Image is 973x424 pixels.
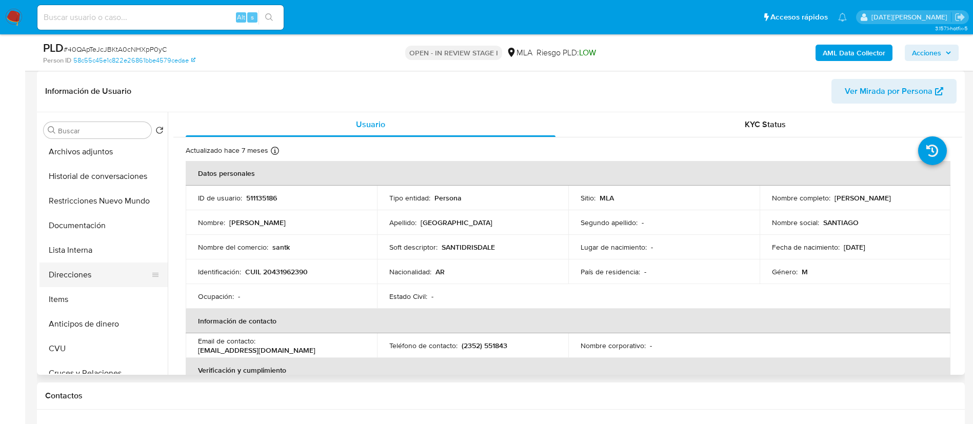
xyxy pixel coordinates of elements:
h1: Información de Usuario [45,86,131,96]
b: AML Data Collector [823,45,885,61]
p: Fecha de nacimiento : [772,243,840,252]
p: Ocupación : [198,292,234,301]
button: Volver al orden por defecto [155,126,164,137]
p: [GEOGRAPHIC_DATA] [421,218,492,227]
th: Verificación y cumplimiento [186,358,950,382]
button: Cruces y Relaciones [39,361,168,386]
div: MLA [506,47,532,58]
th: Datos personales [186,161,950,186]
p: Lugar de nacimiento : [581,243,647,252]
button: Ver Mirada por Persona [831,79,957,104]
p: - [238,292,240,301]
p: Actualizado hace 7 meses [186,146,268,155]
button: Items [39,287,168,312]
input: Buscar [58,126,147,135]
button: AML Data Collector [816,45,892,61]
span: Acciones [912,45,941,61]
span: Riesgo PLD: [537,47,596,58]
b: Person ID [43,56,71,65]
span: Ver Mirada por Persona [845,79,932,104]
p: Persona [434,193,462,203]
a: Notificaciones [838,13,847,22]
p: Nombre social : [772,218,819,227]
button: CVU [39,336,168,361]
p: - [644,267,646,276]
p: Nacionalidad : [389,267,431,276]
p: SANTIAGO [823,218,859,227]
p: Estado Civil : [389,292,427,301]
p: Identificación : [198,267,241,276]
p: lucia.neglia@mercadolibre.com [871,12,951,22]
p: [DATE] [844,243,865,252]
p: OPEN - IN REVIEW STAGE I [405,46,502,60]
p: M [802,267,808,276]
p: ID de usuario : [198,193,242,203]
h1: Contactos [45,391,957,401]
button: Acciones [905,45,959,61]
p: Tipo entidad : [389,193,430,203]
p: SANTIDRISDALE [442,243,495,252]
span: s [251,12,254,22]
p: Nombre : [198,218,225,227]
p: Nombre completo : [772,193,830,203]
th: Información de contacto [186,309,950,333]
p: [PERSON_NAME] [835,193,891,203]
input: Buscar usuario o caso... [37,11,284,24]
p: Sitio : [581,193,595,203]
p: Nombre del comercio : [198,243,268,252]
button: Buscar [48,126,56,134]
button: Documentación [39,213,168,238]
p: País de residencia : [581,267,640,276]
p: (2352) 551843 [462,341,507,350]
span: LOW [579,47,596,58]
a: Salir [955,12,965,23]
p: - [650,341,652,350]
span: KYC Status [745,118,786,130]
span: Accesos rápidos [770,12,828,23]
p: Segundo apellido : [581,218,638,227]
span: Alt [237,12,245,22]
button: search-icon [259,10,280,25]
p: CUIL 20431962390 [245,267,308,276]
p: Soft descriptor : [389,243,438,252]
p: Género : [772,267,798,276]
span: # 40QApTeJcJBKtA0cNHXpP0yC [64,44,167,54]
button: Historial de conversaciones [39,164,168,189]
button: Lista Interna [39,238,168,263]
p: Teléfono de contacto : [389,341,458,350]
button: Restricciones Nuevo Mundo [39,189,168,213]
button: Direcciones [39,263,160,287]
p: - [642,218,644,227]
b: PLD [43,39,64,56]
p: [PERSON_NAME] [229,218,286,227]
button: Archivos adjuntos [39,139,168,164]
p: Nombre corporativo : [581,341,646,350]
p: MLA [600,193,614,203]
p: AR [435,267,445,276]
p: [EMAIL_ADDRESS][DOMAIN_NAME] [198,346,315,355]
p: 511135186 [246,193,277,203]
p: Apellido : [389,218,416,227]
p: santk [272,243,290,252]
p: - [651,243,653,252]
button: Anticipos de dinero [39,312,168,336]
span: Usuario [356,118,385,130]
p: Email de contacto : [198,336,255,346]
p: - [431,292,433,301]
a: 58c55c45e1c822e26861bbe4579cedae [73,56,195,65]
span: 3.157.1-hotfix-5 [935,24,968,32]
